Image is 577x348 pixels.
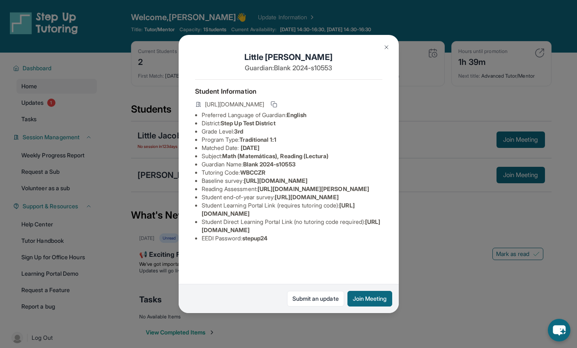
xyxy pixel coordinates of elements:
[202,201,382,218] li: Student Learning Portal Link (requires tutoring code) :
[195,51,382,63] h1: Little [PERSON_NAME]
[202,127,382,136] li: Grade Level:
[222,152,329,159] span: Math (Matemáticas), Reading (Lectura)
[240,169,265,176] span: WBCCZR
[239,136,276,143] span: Traditional 1:1
[195,63,382,73] p: Guardian: Blank 2024-s10553
[244,177,308,184] span: [URL][DOMAIN_NAME]
[243,161,296,168] span: Blank 2024-s10553
[202,160,382,168] li: Guardian Name :
[202,152,382,160] li: Subject :
[202,193,382,201] li: Student end-of-year survey :
[202,234,382,242] li: EEDI Password :
[275,194,338,201] span: [URL][DOMAIN_NAME]
[202,111,382,119] li: Preferred Language of Guardian:
[548,319,570,341] button: chat-button
[287,291,344,307] a: Submit an update
[347,291,392,307] button: Join Meeting
[202,177,382,185] li: Baseline survey :
[195,86,382,96] h4: Student Information
[202,218,382,234] li: Student Direct Learning Portal Link (no tutoring code required) :
[257,185,369,192] span: [URL][DOMAIN_NAME][PERSON_NAME]
[202,119,382,127] li: District:
[242,235,268,242] span: stepup24
[202,168,382,177] li: Tutoring Code :
[205,100,264,108] span: [URL][DOMAIN_NAME]
[269,99,279,109] button: Copy link
[202,144,382,152] li: Matched Date:
[241,144,260,151] span: [DATE]
[234,128,243,135] span: 3rd
[287,111,307,118] span: English
[202,136,382,144] li: Program Type:
[202,185,382,193] li: Reading Assessment :
[383,44,390,51] img: Close Icon
[221,120,275,127] span: Step Up Test District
